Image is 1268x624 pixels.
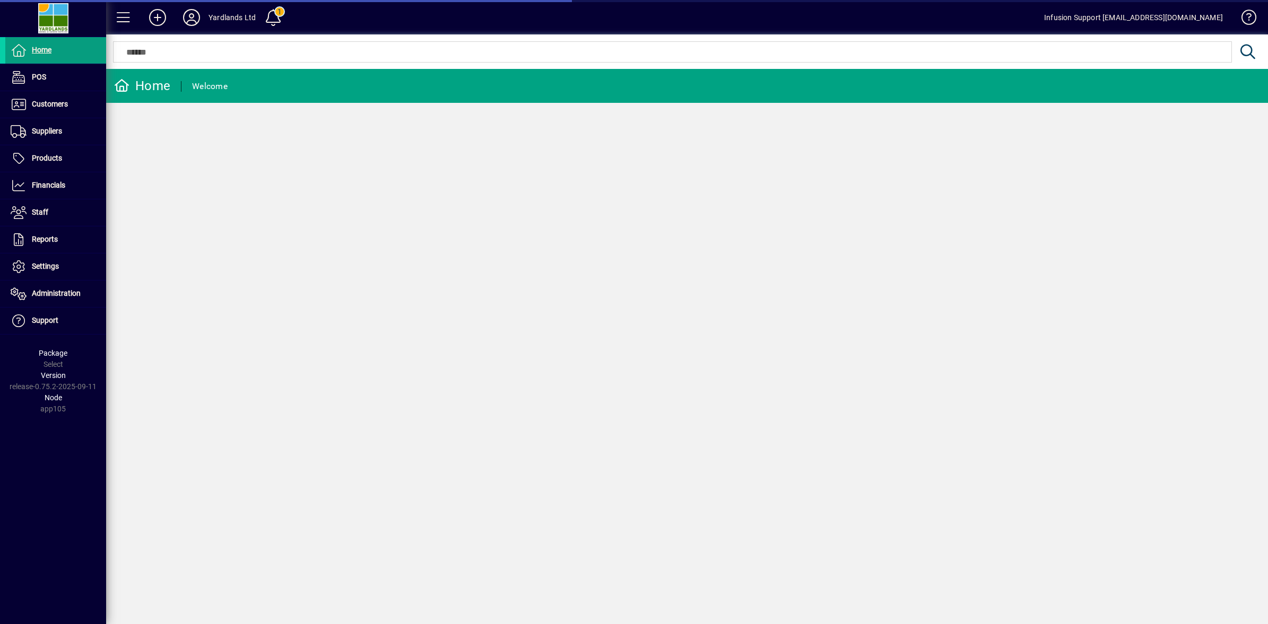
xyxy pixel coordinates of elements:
[32,100,68,108] span: Customers
[175,8,209,27] button: Profile
[5,145,106,172] a: Products
[32,316,58,324] span: Support
[32,154,62,162] span: Products
[5,64,106,91] a: POS
[5,91,106,118] a: Customers
[32,46,51,54] span: Home
[5,199,106,226] a: Staff
[5,253,106,280] a: Settings
[45,393,62,402] span: Node
[5,226,106,253] a: Reports
[1234,2,1255,37] a: Knowledge Base
[32,262,59,270] span: Settings
[141,8,175,27] button: Add
[114,77,170,94] div: Home
[1044,9,1223,26] div: Infusion Support [EMAIL_ADDRESS][DOMAIN_NAME]
[5,280,106,307] a: Administration
[5,172,106,199] a: Financials
[209,9,256,26] div: Yardlands Ltd
[32,235,58,243] span: Reports
[39,349,67,357] span: Package
[5,307,106,334] a: Support
[32,127,62,135] span: Suppliers
[32,181,65,189] span: Financials
[5,118,106,145] a: Suppliers
[192,78,228,95] div: Welcome
[32,208,48,216] span: Staff
[41,371,66,380] span: Version
[32,73,46,81] span: POS
[32,289,81,297] span: Administration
